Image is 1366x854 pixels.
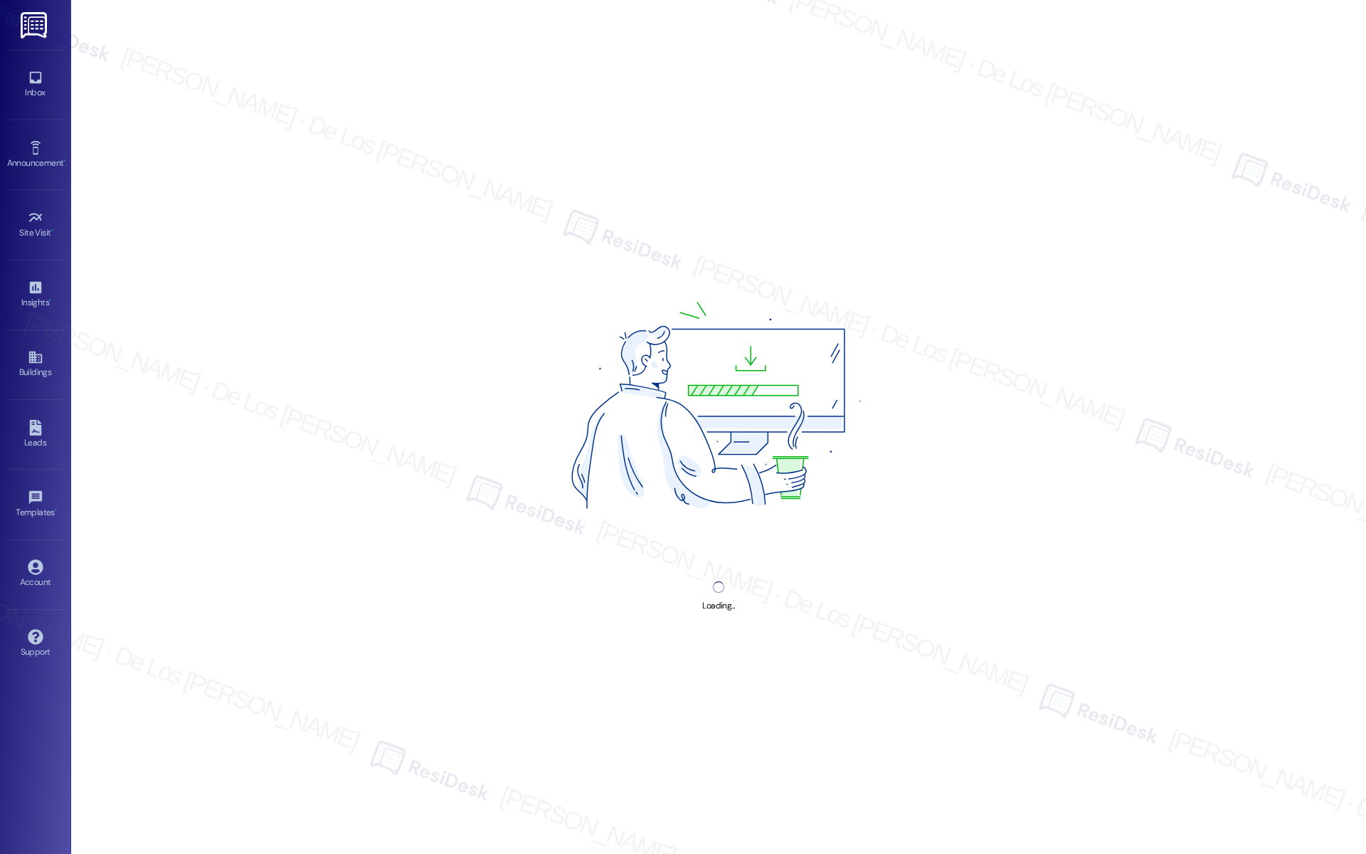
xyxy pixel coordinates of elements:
[55,505,57,515] span: •
[7,485,64,524] a: Templates •
[7,555,64,594] a: Account
[7,625,64,663] a: Support
[21,12,50,38] img: ResiDesk Logo
[7,206,64,244] a: Site Visit •
[702,599,734,613] div: Loading...
[63,156,65,166] span: •
[7,416,64,454] a: Leads
[7,65,64,104] a: Inbox
[7,275,64,314] a: Insights •
[51,226,53,236] span: •
[7,345,64,384] a: Buildings
[49,295,51,305] span: •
